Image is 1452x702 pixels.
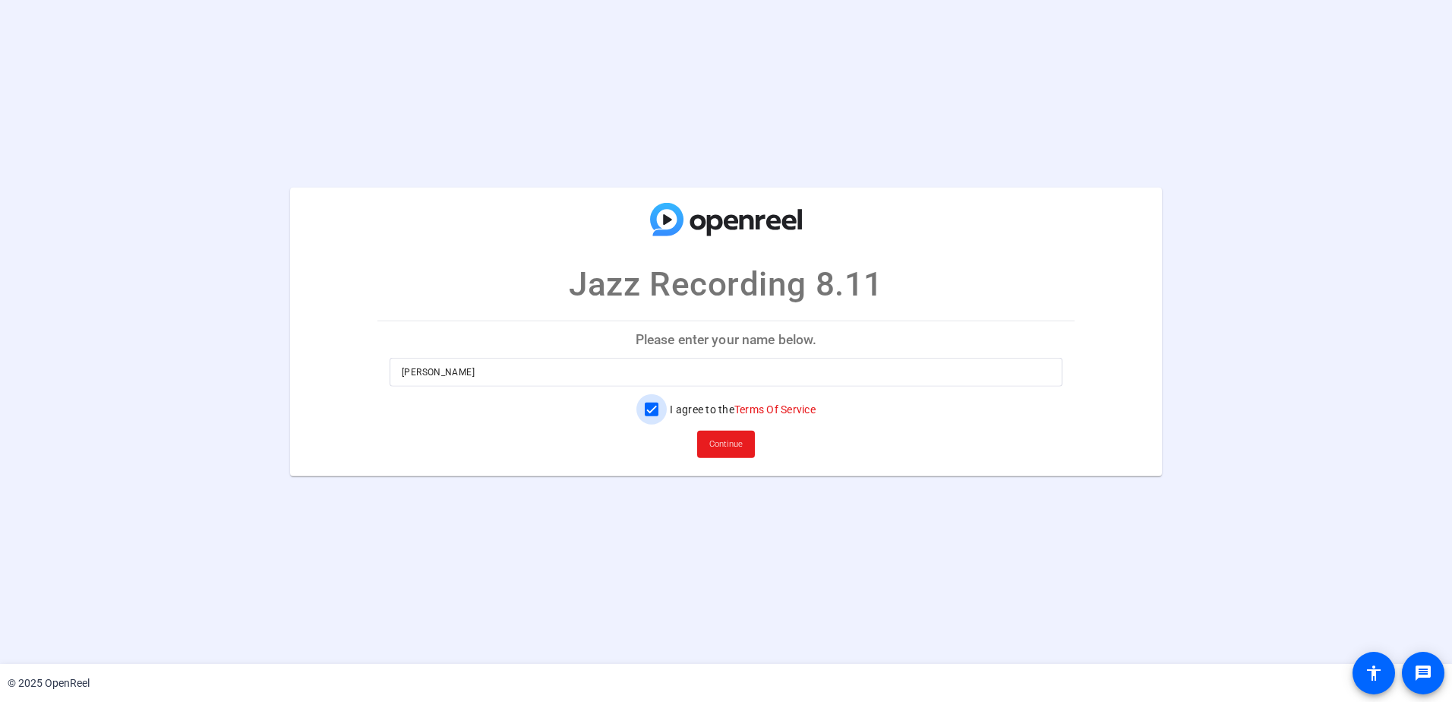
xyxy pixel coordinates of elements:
[8,675,90,691] div: © 2025 OpenReel
[569,259,882,309] p: Jazz Recording 8.11
[1414,664,1432,682] mat-icon: message
[650,203,802,236] img: company-logo
[667,402,816,417] label: I agree to the
[1365,664,1383,682] mat-icon: accessibility
[709,433,743,456] span: Continue
[697,431,755,458] button: Continue
[377,321,1075,358] p: Please enter your name below.
[402,363,1050,381] input: Enter your name
[734,403,816,416] a: Terms Of Service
